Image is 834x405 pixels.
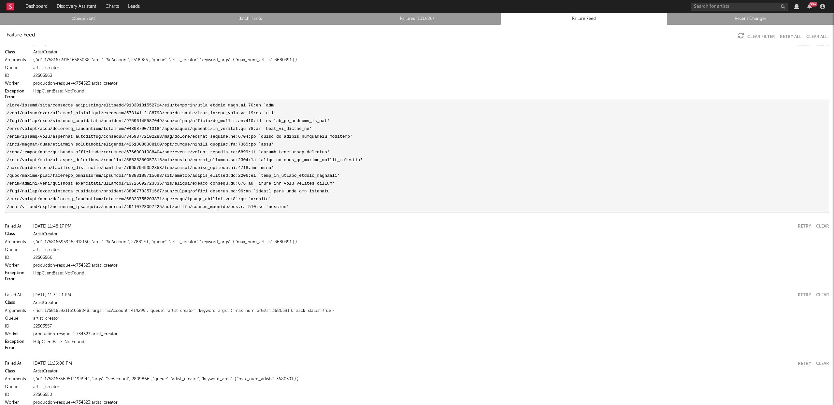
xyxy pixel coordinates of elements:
div: ArtistCreator [33,368,829,375]
a: Class [5,50,15,55]
div: artist_creator [33,246,829,254]
button: Retry [798,293,811,297]
div: { "id": 1758166959452412160, "args": "ScAccount", 2788170 , "queue": "artist_creator", "keyword_a... [33,238,829,246]
div: Failed At [5,291,31,299]
a: Failure Feed [504,15,664,23]
div: ArtistCreator [33,49,829,56]
div: ArtistCreator [33,230,829,238]
div: [DATE] 11:34:21 PM [33,291,793,299]
div: Failed At [5,360,31,368]
div: Arguments [5,238,31,246]
a: Class [5,232,15,236]
div: ArtistCreator [33,299,829,307]
a: Clear Filter [747,35,775,39]
button: Clear [816,293,829,297]
button: Retry [798,362,811,366]
a: Exception [5,271,24,275]
div: Worker [5,330,31,338]
div: artist_creator [33,64,829,72]
div: Arguments [5,307,31,315]
div: production-resque-4:734523:artist_creator [33,80,829,88]
div: ID [5,391,31,399]
button: Retry [798,224,811,229]
div: 99 + [809,2,817,7]
div: Arguments [5,56,31,64]
button: Error [5,277,15,282]
div: ID [5,323,31,330]
div: Arguments [5,375,31,383]
a: Failures (101,826) [337,15,497,23]
div: Failed At [5,223,31,230]
div: [DATE] 11:26:08 PM [33,360,793,368]
div: { "id": 1758167231546585088, "args": "ScAccount", 2518985 , "queue": "artist_creator", "keyword_a... [33,56,829,64]
div: ID [5,72,31,80]
a: Queue Stats [4,15,163,23]
div: [DATE] 11:48:17 PM [33,223,793,230]
div: production-resque-4:734523:artist_creator [33,262,829,270]
div: Queue [5,383,31,391]
button: Error [5,346,15,350]
button: Error [5,95,15,100]
div: 22503550 [33,391,829,399]
div: Queue [5,246,31,254]
div: HttpClientBase::NotFound [33,270,829,277]
div: Failure Feed [7,31,35,39]
div: 22503563 [33,72,829,80]
button: Clear [816,362,829,366]
input: Search for artists [691,3,788,11]
div: 22503557 [33,323,829,330]
button: 99+ [807,4,812,9]
button: Clear [816,224,829,229]
a: Recent Changes [671,15,830,23]
div: Worker [5,80,31,88]
a: Batch Tasks [170,15,330,23]
div: Worker [5,262,31,270]
button: Retry All [780,35,801,39]
div: HttpClientBase::NotFound [33,88,829,95]
a: Class [5,370,15,374]
div: artist_creator [33,383,829,391]
div: artist_creator [33,315,829,323]
a: Class [5,301,15,305]
div: { "id": 1758165569514194944, "args": "ScAccount", 2809866 , "queue": "artist_creator", "keyword_a... [33,375,829,383]
pre: /lore/ipsumd/sita/consecte_adipiscing/elitsedd/91330181552714/eiu/temporin/utla_etdolo_magn.al:70... [5,100,829,213]
div: Queue [5,315,31,323]
div: production-resque-4:734523:artist_creator [33,330,829,338]
a: Exception [5,340,24,344]
div: ID [5,254,31,262]
div: HttpClientBase::NotFound [33,338,829,346]
button: Clear All [806,35,827,39]
a: Exception [5,90,24,94]
div: Queue [5,64,31,72]
div: 22503560 [33,254,829,262]
div: { "id": 1758165921161038848, "args": "ScAccount", 414299 , "queue": "artist_creator", "keyword_ar... [33,307,829,315]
